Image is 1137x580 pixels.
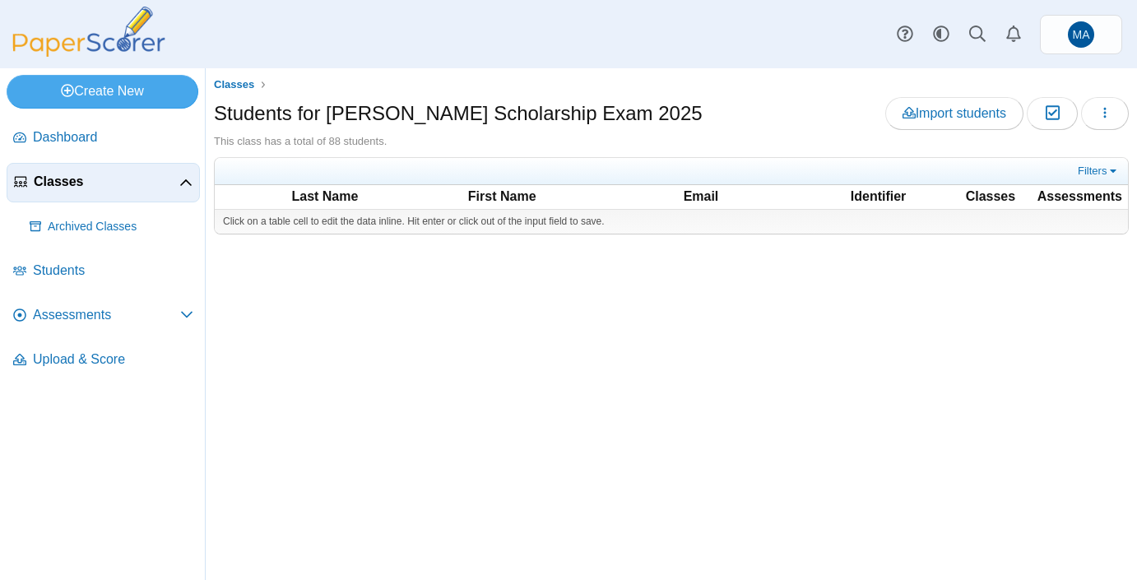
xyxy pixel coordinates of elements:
a: Assessments [7,296,200,336]
span: Marymount Admissions [1068,21,1094,48]
span: Marymount Admissions [1073,29,1090,40]
span: Classes [214,78,254,90]
a: Archived Classes [23,207,200,247]
a: Alerts [995,16,1032,53]
div: This class has a total of 88 students. [214,134,1129,149]
a: Classes [7,163,200,202]
a: Filters [1074,163,1124,179]
th: Last Name [237,187,412,206]
a: PaperScorer [7,45,171,59]
span: Archived Classes [48,219,193,235]
th: Classes [946,187,1035,206]
a: Upload & Score [7,341,200,380]
a: Classes [210,75,259,95]
th: Identifier [812,187,944,206]
span: Students [33,262,193,280]
th: Email [592,187,810,206]
span: Assessments [33,306,180,324]
a: Dashboard [7,118,200,158]
img: PaperScorer [7,7,171,57]
span: Classes [34,173,179,191]
a: Create New [7,75,198,108]
span: Import students [903,106,1006,120]
a: Students [7,252,200,291]
a: Marymount Admissions [1040,15,1122,54]
th: First Name [415,187,590,206]
span: Dashboard [33,128,193,146]
a: Import students [885,97,1023,130]
th: Assessments [1037,187,1123,206]
div: Click on a table cell to edit the data inline. Hit enter or click out of the input field to save. [215,209,1128,234]
span: Upload & Score [33,350,193,369]
h1: Students for [PERSON_NAME] Scholarship Exam 2025 [214,100,703,128]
